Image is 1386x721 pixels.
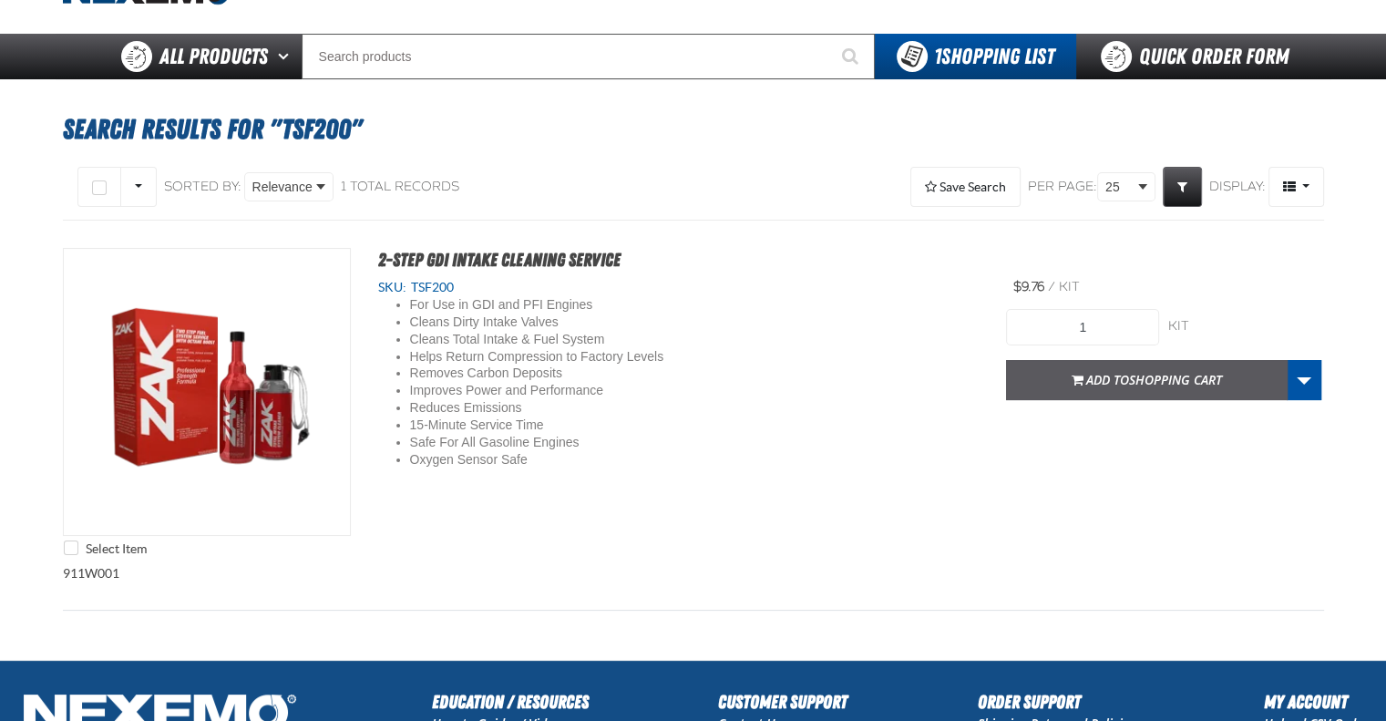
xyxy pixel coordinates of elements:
li: Oxygen Sensor Safe [410,451,739,469]
li: Reduces Emissions [410,399,739,417]
input: Select Item [64,541,78,555]
button: Product Grid Views Toolbar [1268,167,1324,207]
button: Rows selection options [120,167,157,207]
button: Open All Products pages [272,34,302,79]
strong: 1 [934,44,941,69]
h2: Education / Resources [432,688,589,716]
div: SKU: [378,279,980,296]
div: 911W001 [63,221,1324,610]
button: You have 1 Shopping List. Open to view details [875,34,1076,79]
button: Add toShopping Cart [1006,360,1288,400]
h2: Order Support [978,688,1134,716]
span: All Products [159,40,268,73]
span: Save Search [939,180,1006,194]
span: Display: [1209,179,1266,194]
span: Relevance [252,178,313,197]
span: 25 [1105,178,1134,197]
li: Cleans Dirty Intake Valves [410,314,739,331]
label: Select Item [64,541,147,558]
a: Quick Order Form [1076,34,1323,79]
li: Cleans Total Intake & Fuel System [410,331,739,348]
span: Product Grid Views Toolbar [1269,168,1323,206]
li: Removes Carbon Deposits [410,365,739,382]
span: Add to [1086,371,1222,388]
input: Product Quantity [1006,309,1159,345]
span: TSF200 [406,280,454,294]
img: 2-Step GDI Intake Cleaning Service [64,249,350,535]
h2: Customer Support [718,688,847,716]
div: 1 total records [341,179,459,196]
li: Helps Return Compression to Factory Levels [410,348,739,366]
span: Shopping Cart [1129,371,1222,388]
a: Expand or Collapse Grid Filters [1163,167,1202,207]
span: Sorted By: [164,179,241,194]
button: Expand or Collapse Saved Search drop-down to save a search query [910,167,1021,207]
span: $9.76 [1013,279,1044,294]
a: 2-Step GDI Intake Cleaning Service [378,249,621,271]
h1: Search Results for "TSF200" [63,105,1324,154]
span: Per page: [1028,179,1097,196]
span: kit [1059,279,1080,294]
a: More Actions [1287,360,1321,400]
li: For Use in GDI and PFI Engines [410,296,739,314]
: View Details of the 2-Step GDI Intake Cleaning Service [64,249,350,535]
li: 15-Minute Service Time [410,417,739,434]
button: Start Searching [829,34,875,79]
span: Shopping List [934,44,1054,69]
h2: My Account [1264,688,1368,716]
li: Improves Power and Performance [410,382,739,399]
input: Search [302,34,875,79]
li: Safe For All Gasoline Engines [410,434,739,451]
span: / [1048,279,1055,294]
div: kit [1168,318,1321,335]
